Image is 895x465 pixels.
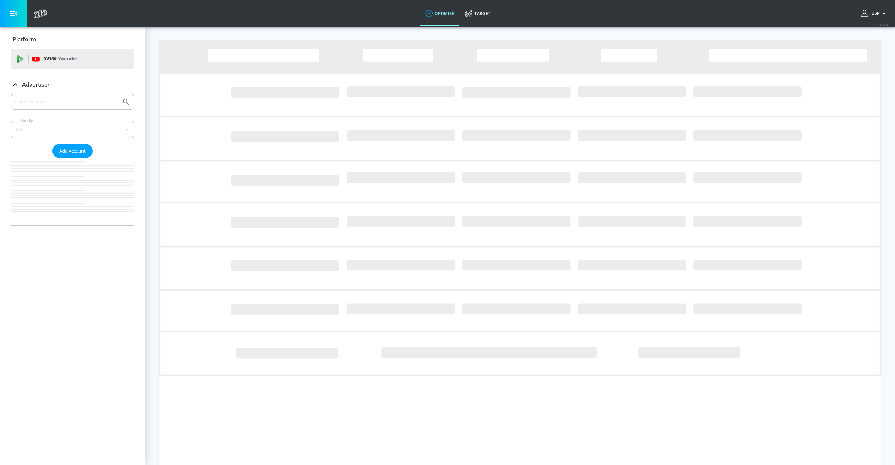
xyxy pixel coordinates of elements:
div: A-Z [11,121,134,138]
p: Advertiser [22,81,50,88]
nav: list of Advertiser [11,158,134,225]
div: Platform [11,30,134,49]
div: Advertiser [11,75,134,94]
a: Target [460,1,496,26]
span: login as: bsp_linking@zefr.com [869,11,880,16]
button: BSP [861,9,888,18]
span: v 4.24.0 [878,23,888,27]
a: optimize [420,1,460,26]
label: Sort By [20,118,35,123]
input: Search by name [14,97,118,106]
div: Advertiser [11,94,134,225]
button: Add Account [52,144,93,158]
p: Platform [13,36,36,43]
span: Add Account [59,147,86,155]
p: Youtube [58,55,77,62]
div: DV360: Youtube [11,49,134,69]
p: DV360: [43,55,77,63]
